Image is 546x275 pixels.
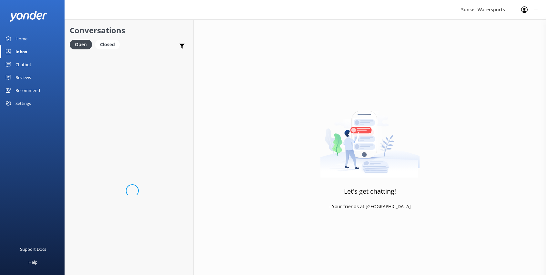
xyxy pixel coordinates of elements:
p: - Your friends at [GEOGRAPHIC_DATA] [329,203,411,210]
div: Chatbot [15,58,31,71]
img: yonder-white-logo.png [10,11,47,21]
img: artwork of a man stealing a conversation from at giant smartphone [320,97,420,178]
div: Home [15,32,27,45]
div: Reviews [15,71,31,84]
h2: Conversations [70,24,188,36]
h3: Let's get chatting! [344,186,396,197]
a: Open [70,41,95,48]
div: Support Docs [20,243,46,256]
div: Recommend [15,84,40,97]
div: Inbox [15,45,27,58]
a: Closed [95,41,123,48]
div: Help [28,256,37,269]
div: Open [70,40,92,49]
div: Closed [95,40,120,49]
div: Settings [15,97,31,110]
